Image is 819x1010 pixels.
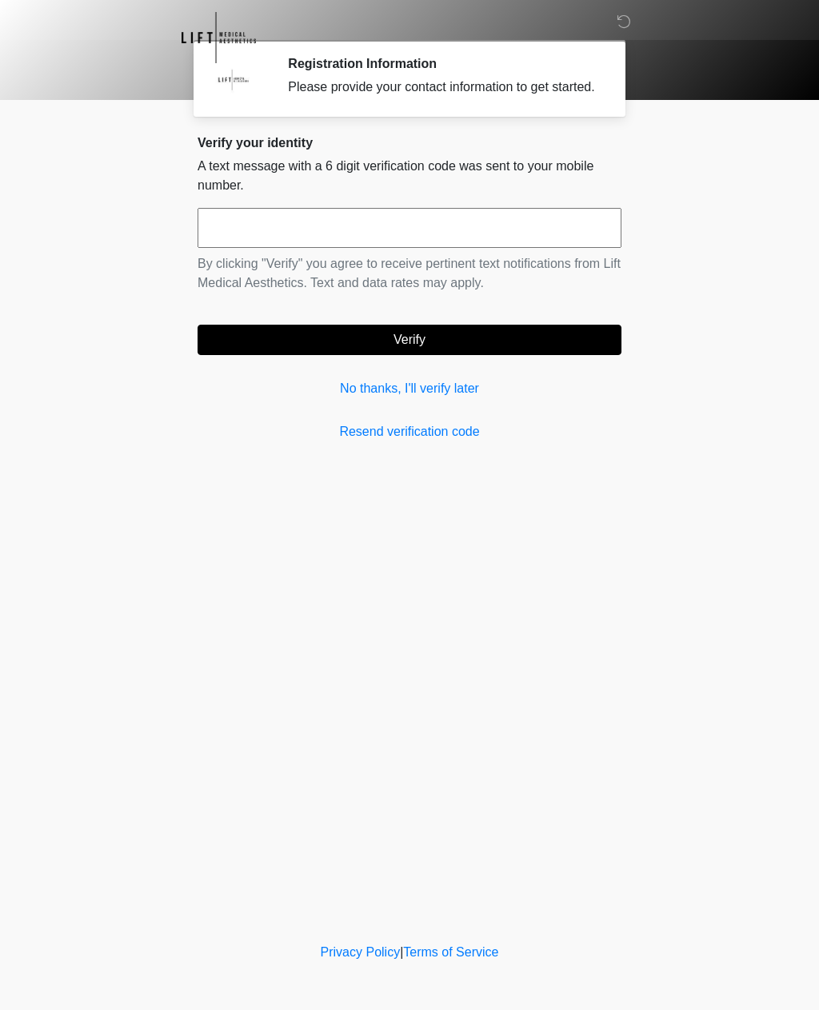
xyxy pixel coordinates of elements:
[182,12,256,63] img: Lift Medical Aesthetics Logo
[288,78,597,97] div: Please provide your contact information to get started.
[198,422,621,441] a: Resend verification code
[321,945,401,959] a: Privacy Policy
[210,56,258,104] img: Agent Avatar
[198,325,621,355] button: Verify
[400,945,403,959] a: |
[198,157,621,195] p: A text message with a 6 digit verification code was sent to your mobile number.
[403,945,498,959] a: Terms of Service
[198,135,621,150] h2: Verify your identity
[198,254,621,293] p: By clicking "Verify" you agree to receive pertinent text notifications from Lift Medical Aestheti...
[198,379,621,398] a: No thanks, I'll verify later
